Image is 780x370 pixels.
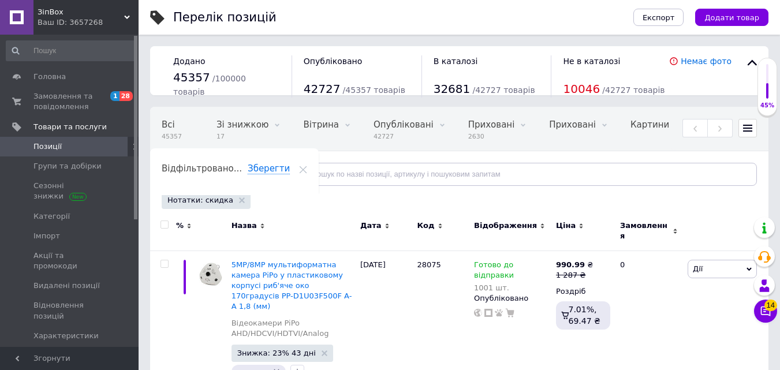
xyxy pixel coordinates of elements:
span: 2630 [468,132,515,141]
span: Замовлення та повідомлення [33,91,107,112]
span: 7.01%, 69.47 ₴ [568,305,600,326]
span: 28 [120,91,133,101]
span: Головна [33,72,66,82]
span: Приховані [468,119,515,130]
span: Групи та добірки [33,161,102,171]
span: Не в каталозі [563,57,620,66]
a: Немає фото [681,57,732,66]
button: Експорт [633,9,684,26]
span: Приховані [549,119,596,130]
span: 17 [217,132,268,141]
span: Відображення [474,220,537,231]
span: ЗіпBox [38,7,124,17]
span: 32681 [434,82,471,96]
span: 42727 [304,82,341,96]
span: Відфільтровано... [162,163,242,174]
span: Додати товар [704,13,759,22]
span: Дата [360,220,382,231]
span: Відновлення позицій [33,300,107,321]
span: 1 [110,91,120,101]
span: Сезонні знижки [33,181,107,201]
span: Позиції [33,141,62,152]
span: Назва [232,220,257,231]
span: Акції та промокоди [33,251,107,271]
a: 5MP/8MP мультиформатна камера PiPo у пластиковому корпусі риб'яче око 170градусів PP-D1U03F500F A... [232,260,352,311]
div: Роздріб [556,286,610,297]
input: Пошук по назві позиції, артикулу і пошуковим запитам [291,163,757,186]
span: Вітрина [303,119,338,130]
span: Категорії [33,211,70,222]
span: / 100000 товарів [173,74,246,96]
div: ₴ [556,260,593,270]
span: Код [417,220,434,231]
div: 1 287 ₴ [556,270,593,281]
div: Опубліковано [474,293,550,304]
span: Зберегти [248,163,290,174]
button: Додати товар [695,9,768,26]
span: Характеристики [33,331,99,341]
b: 990.99 [556,260,585,269]
span: Товари та послуги [33,122,107,132]
span: Додано [173,57,205,66]
span: Дії [693,264,703,273]
span: Готово до відправки [474,260,514,283]
span: Ціна [556,220,576,231]
a: Відеокамери PiPo AHD/HDCVI/HDTVI/Analog [232,318,354,339]
span: Зі знижкою [217,119,268,130]
span: Імпорт [33,231,60,241]
span: 45357 [173,70,210,84]
div: 45% [758,102,777,110]
span: Нотатки: скидка [167,195,233,205]
div: Ваш ID: 3657268 [38,17,139,28]
img: 5MP/8MP мультиформатна камера PiPo у пластиковому корпусі риб'яче око 170градусів PP-D1U03F500F A... [196,260,226,289]
span: 14 [764,300,777,311]
span: / 45357 товарів [343,85,405,95]
span: Видалені позиції [33,281,100,291]
span: 28075 [417,260,441,269]
div: Перелік позицій [173,12,277,24]
span: Опубліковані [374,119,434,130]
span: В каталозі [434,57,478,66]
span: % [176,220,184,231]
span: Замовлення [620,220,670,241]
span: / 42727 товарів [602,85,665,95]
span: Опубліковано [304,57,363,66]
span: Експорт [643,13,675,22]
span: Всі [162,119,175,130]
span: / 42727 товарів [472,85,535,95]
input: Пошук [6,40,136,61]
button: Чат з покупцем14 [754,300,777,323]
span: Картини за номерами [630,119,730,130]
span: 45357 [162,132,182,141]
div: 1001 шт. [474,283,550,292]
span: 10046 [563,82,600,96]
span: Знижка: 23% 43 дні [237,349,316,357]
span: 42727 [374,132,434,141]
